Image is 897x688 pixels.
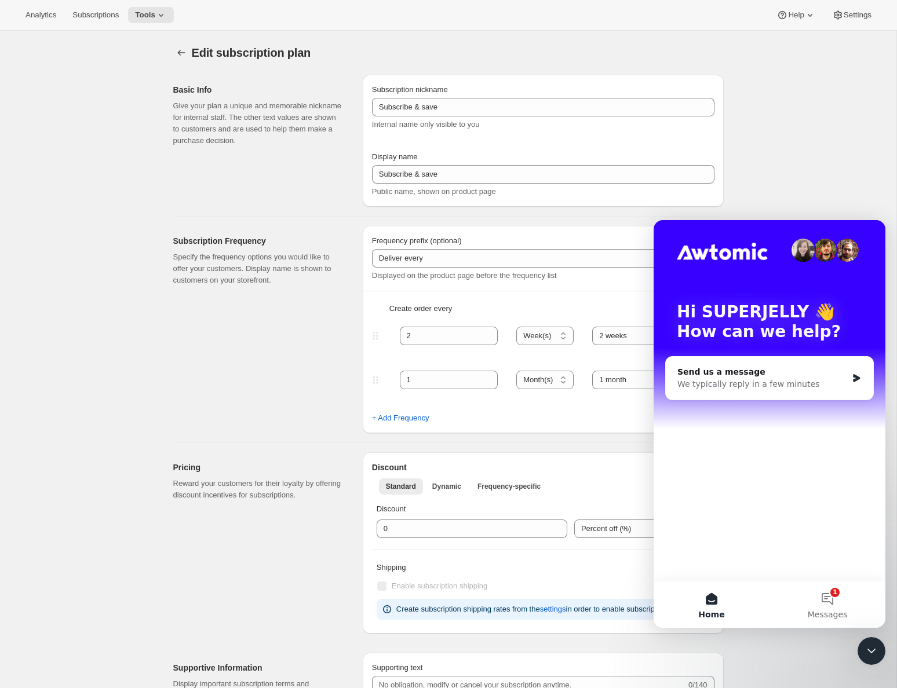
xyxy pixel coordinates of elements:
[372,249,714,268] input: Deliver every
[377,562,710,573] p: Shipping
[173,462,344,473] h2: Pricing
[173,251,344,286] p: Specify the frequency options you would like to offer your customers. Display name is shown to cu...
[432,482,461,491] span: Dynamic
[72,10,119,20] span: Subscriptions
[19,7,63,23] button: Analytics
[372,98,714,116] input: Subscribe & Save
[173,662,344,674] h2: Supportive Information
[858,637,885,665] iframe: Intercom live chat
[377,519,550,538] input: 10
[540,603,566,615] span: settings
[372,462,714,473] h2: Discount
[372,152,418,161] span: Display name
[592,371,677,389] input: 1 month
[372,236,462,245] span: Frequency prefix (optional)
[389,303,452,314] span: Create order every
[844,10,872,20] span: Settings
[65,7,126,23] button: Subscriptions
[788,10,804,20] span: Help
[173,100,344,147] p: Give your plan a unique and memorable nickname for internal staff. The other text values are show...
[592,327,677,345] input: 1 month
[386,482,416,491] span: Standard
[392,581,488,590] span: Enable subscription shipping
[377,503,710,515] p: Discount
[372,120,480,129] span: Internal name only visible to you
[477,482,541,491] span: Frequency-specific
[128,7,174,23] button: Tools
[533,600,573,619] button: settings
[173,84,344,96] h2: Basic Info
[173,235,344,247] h2: Subscription Frequency
[135,10,155,20] span: Tools
[372,165,714,184] input: Subscribe & Save
[372,271,557,280] span: Displayed on the product page before the frequency list
[173,45,189,61] button: Subscription plans
[770,7,822,23] button: Help
[25,10,56,20] span: Analytics
[654,220,885,628] iframe: Intercom live chat
[173,478,344,501] p: Reward your customers for their loyalty by offering discount incentives for subscriptions.
[365,409,436,427] button: + Add Frequency
[192,46,311,59] span: Edit subscription plan
[396,605,699,613] span: Create subscription shipping rates from the in order to enable subscription shipping.
[372,85,448,94] span: Subscription nickname
[372,663,422,672] span: Supporting text
[825,7,878,23] button: Settings
[372,412,429,424] span: + Add Frequency
[372,187,496,196] span: Public name, shown on product page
